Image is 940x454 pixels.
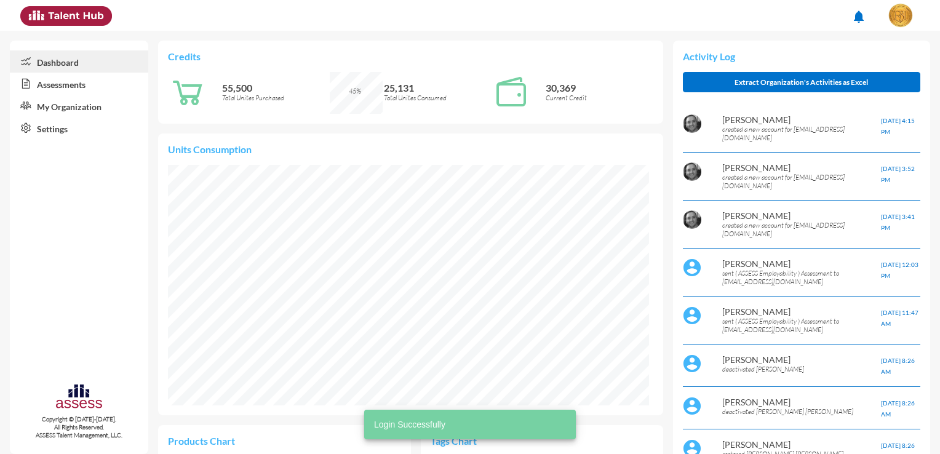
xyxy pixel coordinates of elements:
p: Current Credit [546,94,653,102]
span: [DATE] 8:26 AM [881,399,915,418]
img: default%20profile%20image.svg [683,397,701,415]
p: Products Chart [168,435,284,447]
p: [PERSON_NAME] [722,306,880,317]
p: [PERSON_NAME] [722,439,880,450]
a: Settings [10,117,148,139]
p: created a new account for [EMAIL_ADDRESS][DOMAIN_NAME] [722,221,880,238]
span: [DATE] 3:41 PM [881,213,915,231]
span: [DATE] 4:15 PM [881,117,915,135]
span: 45% [349,87,361,95]
a: Dashboard [10,50,148,73]
span: [DATE] 11:47 AM [881,309,918,327]
mat-icon: notifications [851,9,866,24]
p: sent ( ASSESS Employability ) Assessment to [EMAIL_ADDRESS][DOMAIN_NAME] [722,317,880,334]
p: Activity Log [683,50,920,62]
p: Total Unites Consumed [384,94,492,102]
p: [PERSON_NAME] [722,397,880,407]
p: Copyright © [DATE]-[DATE]. All Rights Reserved. ASSESS Talent Management, LLC. [10,415,148,439]
img: AOh14GigaHH8sHFAKTalDol_Rto9g2wtRCd5DeEZ-VfX2Q [683,210,701,229]
span: [DATE] 8:26 AM [881,357,915,375]
a: Assessments [10,73,148,95]
p: [PERSON_NAME] [722,114,880,125]
p: 30,369 [546,82,653,94]
span: [DATE] 3:52 PM [881,165,915,183]
p: deactivated [PERSON_NAME] [PERSON_NAME] [722,407,880,416]
img: AOh14GigaHH8sHFAKTalDol_Rto9g2wtRCd5DeEZ-VfX2Q [683,114,701,133]
img: assesscompany-logo.png [55,383,103,413]
p: sent ( ASSESS Employability ) Assessment to [EMAIL_ADDRESS][DOMAIN_NAME] [722,269,880,286]
img: default%20profile%20image.svg [683,258,701,277]
p: [PERSON_NAME] [722,210,880,221]
p: [PERSON_NAME] [722,162,880,173]
p: Credits [168,50,653,62]
img: default%20profile%20image.svg [683,306,701,325]
img: default%20profile%20image.svg [683,354,701,373]
a: My Organization [10,95,148,117]
p: Total Unites Purchased [222,94,330,102]
p: created a new account for [EMAIL_ADDRESS][DOMAIN_NAME] [722,125,880,142]
span: Login Successfully [374,418,445,431]
p: created a new account for [EMAIL_ADDRESS][DOMAIN_NAME] [722,173,880,190]
p: [PERSON_NAME] [722,354,880,365]
button: Extract Organization's Activities as Excel [683,72,920,92]
span: [DATE] 12:03 PM [881,261,918,279]
p: [PERSON_NAME] [722,258,880,269]
p: Units Consumption [168,143,653,155]
p: deactivated [PERSON_NAME] [722,365,880,373]
img: AOh14GigaHH8sHFAKTalDol_Rto9g2wtRCd5DeEZ-VfX2Q [683,162,701,181]
p: 25,131 [384,82,492,94]
p: 55,500 [222,82,330,94]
